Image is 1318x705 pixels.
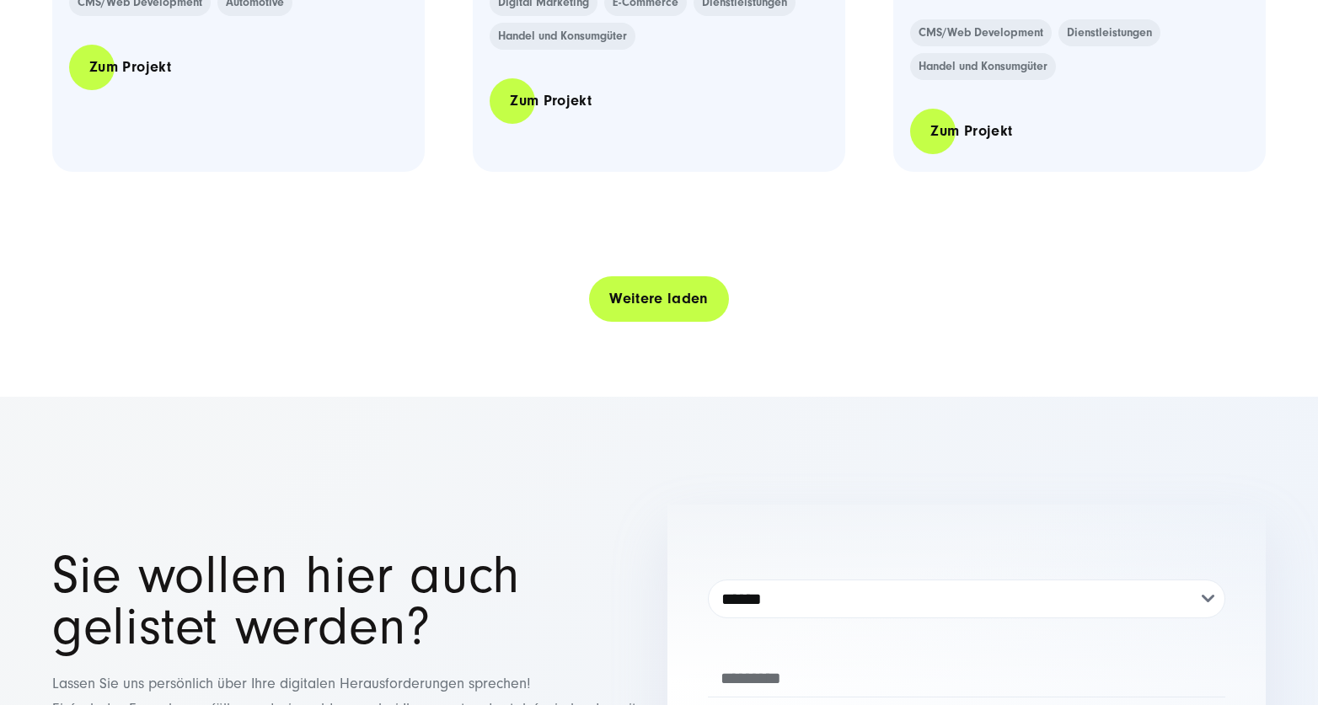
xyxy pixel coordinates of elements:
a: Weitere laden [589,275,729,323]
a: Dienstleistungen [1058,19,1160,46]
a: Zum Projekt [910,107,1032,155]
a: Handel und Konsumgüter [910,53,1056,80]
a: Zum Projekt [490,77,612,125]
h1: Sie wollen hier auch gelistet werden? [52,550,651,653]
a: Handel und Konsumgüter [490,23,635,50]
a: CMS/Web Development [910,19,1052,46]
a: Zum Projekt [69,43,191,91]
